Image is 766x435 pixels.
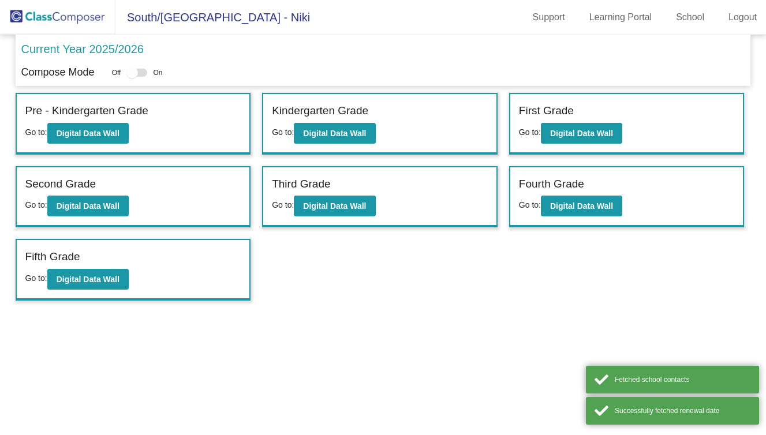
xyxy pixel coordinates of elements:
[272,176,330,193] label: Third Grade
[47,196,129,216] button: Digital Data Wall
[303,129,366,138] b: Digital Data Wall
[115,8,310,27] span: South/[GEOGRAPHIC_DATA] - Niki
[21,40,144,58] p: Current Year 2025/2026
[25,249,80,265] label: Fifth Grade
[57,201,119,211] b: Digital Data Wall
[47,269,129,290] button: Digital Data Wall
[25,176,96,193] label: Second Grade
[25,200,47,209] span: Go to:
[272,200,294,209] span: Go to:
[294,123,375,144] button: Digital Data Wall
[21,65,95,80] p: Compose Mode
[519,127,541,137] span: Go to:
[719,8,766,27] a: Logout
[550,129,613,138] b: Digital Data Wall
[25,273,47,283] span: Go to:
[580,8,662,27] a: Learning Portal
[272,103,368,119] label: Kindergarten Grade
[25,127,47,137] span: Go to:
[153,67,162,78] span: On
[541,196,622,216] button: Digital Data Wall
[57,275,119,284] b: Digital Data Wall
[615,406,750,416] div: Successfully fetched renewal date
[524,8,574,27] a: Support
[47,123,129,144] button: Digital Data Wall
[519,200,541,209] span: Go to:
[294,196,375,216] button: Digital Data Wall
[615,374,750,385] div: Fetched school contacts
[272,127,294,137] span: Go to:
[541,123,622,144] button: Digital Data Wall
[303,201,366,211] b: Digital Data Wall
[112,67,121,78] span: Off
[519,176,584,193] label: Fourth Grade
[667,8,713,27] a: School
[519,103,574,119] label: First Grade
[25,103,148,119] label: Pre - Kindergarten Grade
[550,201,613,211] b: Digital Data Wall
[57,129,119,138] b: Digital Data Wall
